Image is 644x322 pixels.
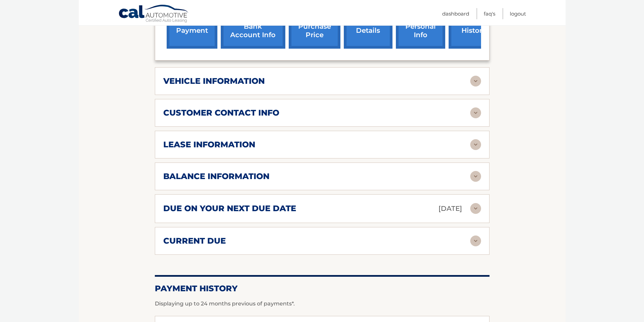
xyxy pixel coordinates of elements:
a: Cal Automotive [118,4,189,24]
h2: due on your next due date [163,203,296,214]
img: accordion-rest.svg [470,139,481,150]
a: make a payment [167,4,217,49]
h2: customer contact info [163,108,279,118]
a: request purchase price [289,4,340,49]
a: Add/Remove bank account info [221,4,285,49]
img: accordion-rest.svg [470,107,481,118]
h2: Payment History [155,283,490,294]
h2: vehicle information [163,76,265,86]
h2: current due [163,236,226,246]
img: accordion-rest.svg [470,76,481,86]
h2: lease information [163,140,255,150]
img: accordion-rest.svg [470,171,481,182]
a: Dashboard [442,8,469,19]
img: accordion-rest.svg [470,203,481,214]
a: FAQ's [484,8,495,19]
h2: balance information [163,171,269,181]
a: update personal info [396,4,445,49]
p: [DATE] [438,203,462,215]
a: account details [344,4,392,49]
img: accordion-rest.svg [470,236,481,246]
p: Displaying up to 24 months previous of payments*. [155,300,490,308]
a: Logout [510,8,526,19]
a: payment history [449,4,499,49]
